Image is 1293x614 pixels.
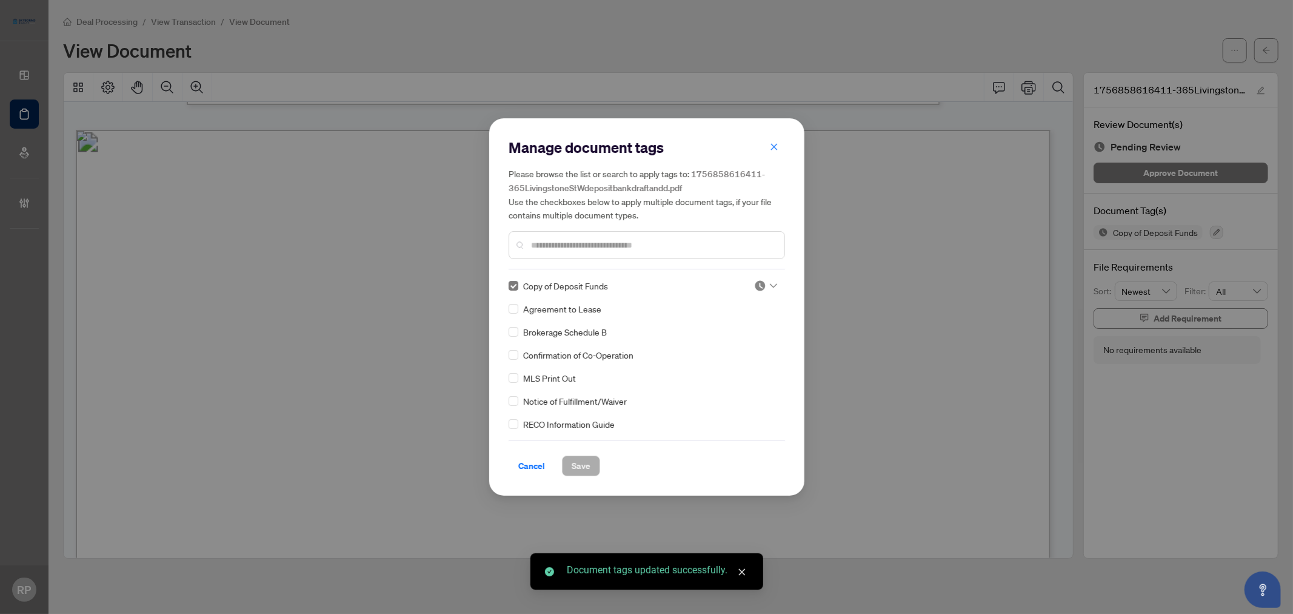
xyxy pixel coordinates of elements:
[754,280,777,292] span: Pending Review
[523,417,615,431] span: RECO Information Guide
[518,456,545,476] span: Cancel
[1245,572,1281,608] button: Open asap
[562,456,600,476] button: Save
[523,371,576,385] span: MLS Print Out
[754,280,766,292] img: status
[770,143,778,151] span: close
[523,394,627,408] span: Notice of Fulfillment/Waiver
[545,567,554,576] span: check-circle
[523,348,633,362] span: Confirmation of Co-Operation
[523,325,607,339] span: Brokerage Schedule B
[735,565,749,579] a: Close
[523,279,608,292] span: Copy of Deposit Funds
[509,456,555,476] button: Cancel
[509,138,785,157] h2: Manage document tags
[509,169,765,194] span: 1756858616411-365LivingstoneStWdepositbankdraftandd.pdf
[509,167,785,221] h5: Please browse the list or search to apply tags to: Use the checkboxes below to apply multiple doc...
[567,563,749,578] div: Document tags updated successfully.
[738,568,746,576] span: close
[523,302,601,315] span: Agreement to Lease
